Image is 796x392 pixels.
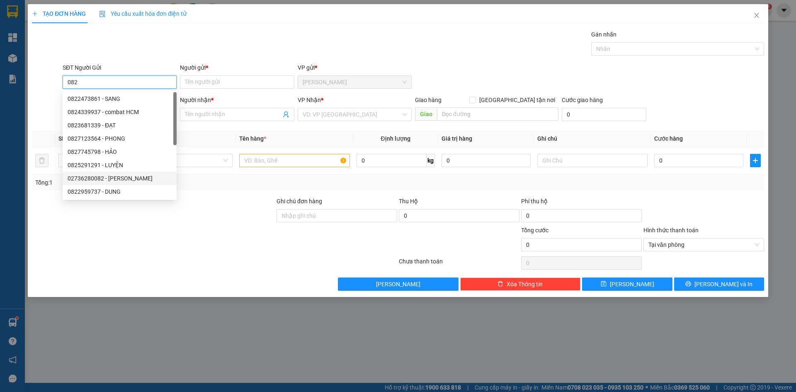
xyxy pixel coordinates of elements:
b: Vòng Xoay Cao Tốc - Thân Cửu Nghĩa [4,46,51,71]
button: printer[PERSON_NAME] và In [674,278,764,291]
img: icon [99,11,106,17]
div: 0825291291 - LUYỆN [63,158,177,172]
label: Hình thức thanh toán [643,227,699,234]
button: save[PERSON_NAME] [582,278,672,291]
span: Tổng cước [521,227,548,234]
div: 0827123564 - PHONG [68,134,172,143]
li: Tân Lập Thành [4,4,120,20]
span: Định lượng [381,135,410,142]
input: Ghi Chú [537,154,648,167]
div: 0823681339 - ĐẠT [68,121,172,130]
div: 0823681339 - ĐẠT [63,119,177,132]
li: VP [PERSON_NAME] [4,35,57,44]
span: VP Nhận [298,97,321,103]
li: VP [GEOGRAPHIC_DATA] [57,35,110,63]
button: delete [35,154,49,167]
input: Ghi chú đơn hàng [277,209,397,222]
div: 0825291291 - LUYỆN [68,161,172,170]
span: save [601,281,607,287]
div: 0827745798 - HẢO [68,147,172,156]
span: SL [58,135,65,142]
span: Cước hàng [654,135,683,142]
span: user-add [283,111,289,118]
div: Người gửi [180,63,294,72]
span: close [753,12,760,19]
span: Thu Hộ [399,198,418,205]
span: Khác [127,154,228,167]
span: plus [32,11,38,17]
input: Dọc đường [437,107,558,121]
input: 0 [442,154,531,167]
span: TẠO ĐƠN HÀNG [32,10,86,17]
span: Giao hàng [415,97,442,103]
button: deleteXóa Thông tin [460,278,581,291]
label: Ghi chú đơn hàng [277,198,322,205]
div: 0822473861 - SANG [68,94,172,103]
span: Yêu cầu xuất hóa đơn điện tử [99,10,187,17]
div: 0822959737 - DUNG [63,185,177,198]
span: [PERSON_NAME] [376,280,420,289]
div: VP gửi [298,63,412,72]
span: Cao Tốc [303,76,407,88]
span: Xóa Thông tin [507,280,543,289]
div: Người nhận [180,95,294,105]
label: Gán nhãn [591,31,616,38]
span: kg [427,154,435,167]
button: [PERSON_NAME] [338,278,459,291]
span: [PERSON_NAME] và In [694,280,752,289]
span: Tên hàng [239,135,266,142]
span: printer [685,281,691,287]
span: [GEOGRAPHIC_DATA] tận nơi [476,95,558,105]
div: 0822473861 - SANG [63,92,177,105]
div: 02736280082 - [PERSON_NAME] [68,174,172,183]
span: environment [4,46,10,52]
div: 0824339937 - combat HCM [63,105,177,119]
span: [PERSON_NAME] [610,280,654,289]
span: Giá trị hàng [442,135,472,142]
button: Close [745,4,768,27]
div: Phí thu hộ [521,197,642,209]
label: Cước giao hàng [562,97,603,103]
div: 0827745798 - HẢO [63,145,177,158]
div: Tổng: 1 [35,178,307,187]
div: SĐT Người Gửi [63,63,177,72]
span: plus [750,157,760,164]
input: Cước giao hàng [562,108,646,121]
th: Ghi chú [534,131,651,147]
div: Chưa thanh toán [398,257,520,271]
button: plus [750,154,761,167]
div: 0824339937 - combat HCM [68,107,172,117]
span: Giao [415,107,437,121]
span: Tại văn phòng [648,239,759,251]
input: VD: Bàn, Ghế [239,154,349,167]
div: 0822959737 - DUNG [68,187,172,196]
div: 0827123564 - PHONG [63,132,177,145]
span: delete [498,281,503,287]
div: 02736280082 - HOÀI THANH [63,172,177,185]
